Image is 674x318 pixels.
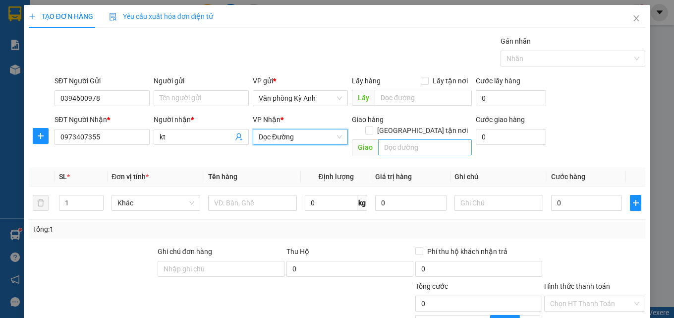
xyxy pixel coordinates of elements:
span: close [632,14,640,22]
span: [GEOGRAPHIC_DATA] tận nơi [373,125,472,136]
div: VP gửi [253,75,348,86]
input: Ghi Chú [454,195,543,211]
span: Dọc Đường [259,129,342,144]
span: Khác [117,195,194,210]
span: Giao [352,139,378,155]
input: Dọc đường [375,90,472,106]
input: Ghi chú đơn hàng [158,261,284,277]
span: SL [59,173,67,181]
label: Cước lấy hàng [476,77,520,85]
span: Tên hàng [208,173,237,181]
span: Đơn vị tính [112,173,149,181]
span: Cước hàng [551,173,585,181]
span: Lấy tận nơi [429,75,472,86]
input: 0 [375,195,447,211]
label: Cước giao hàng [476,116,525,124]
div: Người nhận [154,114,249,125]
label: Ghi chú đơn hàng [158,248,212,255]
span: Phí thu hộ khách nhận trả [423,246,511,257]
span: plus [33,132,48,140]
input: Dọc đường [378,139,472,155]
span: plus [29,13,36,20]
span: Lấy [352,90,375,106]
label: Hình thức thanh toán [544,282,610,290]
button: plus [630,195,641,211]
span: Giá trị hàng [375,173,412,181]
label: Gán nhãn [501,37,531,45]
span: Thu Hộ [286,248,309,255]
div: Người gửi [154,75,249,86]
input: VD: Bàn, Ghế [208,195,297,211]
input: Cước lấy hàng [476,90,546,106]
div: Tổng: 1 [33,224,261,235]
span: Văn phòng Kỳ Anh [259,91,342,106]
th: Ghi chú [450,167,547,187]
span: kg [357,195,367,211]
span: Lấy hàng [352,77,381,85]
span: Yêu cầu xuất hóa đơn điện tử [109,12,214,20]
input: Cước giao hàng [476,129,546,145]
div: SĐT Người Gửi [55,75,150,86]
span: VP Nhận [253,116,281,124]
span: Tổng cước [415,282,448,290]
button: delete [33,195,49,211]
span: TẠO ĐƠN HÀNG [29,12,93,20]
button: Close [622,5,650,33]
span: Giao hàng [352,116,384,124]
span: user-add [235,133,243,141]
span: plus [630,199,641,207]
div: SĐT Người Nhận [55,114,150,125]
button: plus [33,128,49,144]
img: icon [109,13,117,21]
span: Định lượng [319,173,354,181]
